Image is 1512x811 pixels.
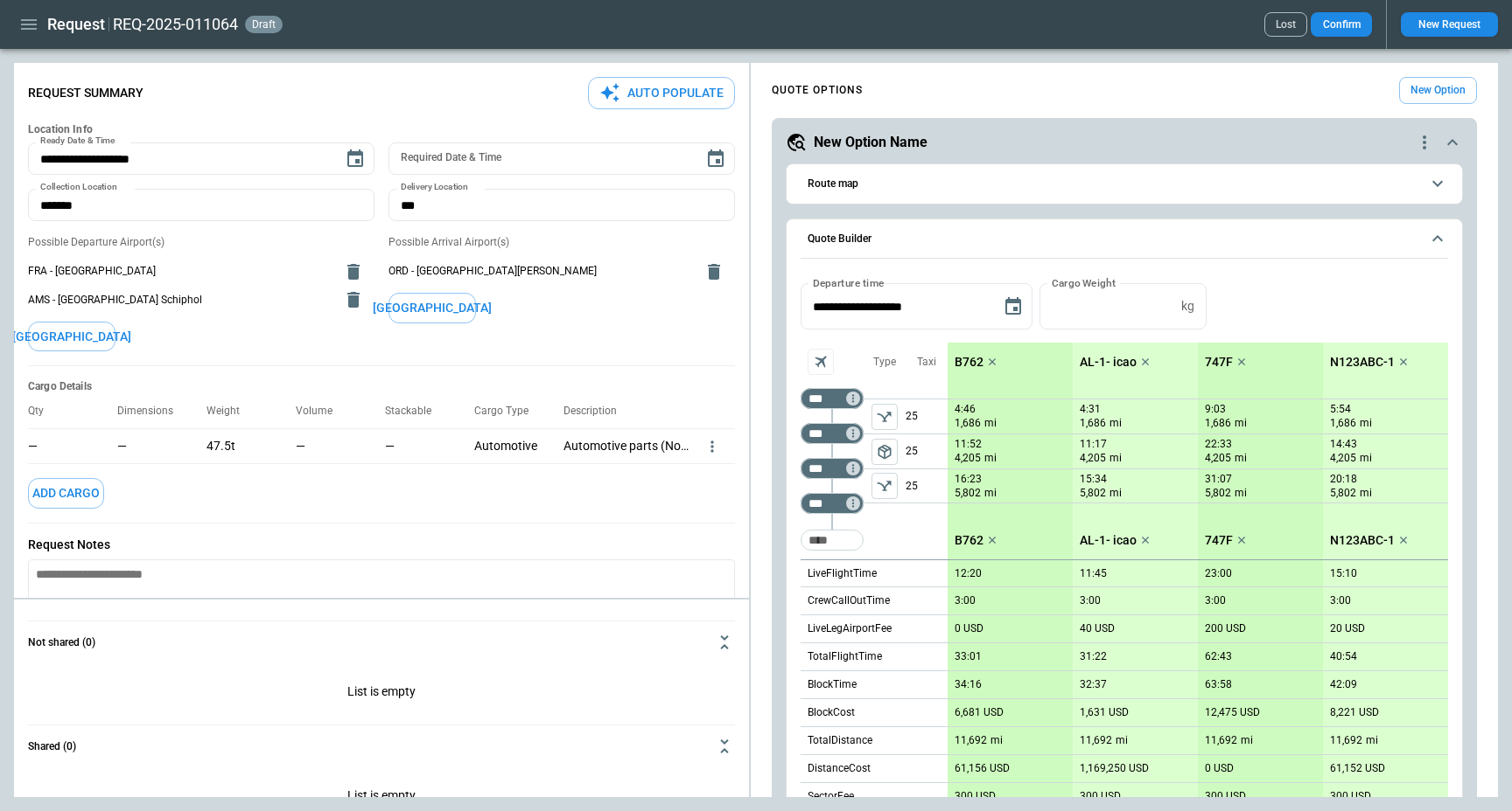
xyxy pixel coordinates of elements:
[588,77,735,109] button: Auto Populate
[1330,567,1357,580] p: 15:10
[1330,416,1356,431] p: 1,686
[117,439,192,454] p: —
[388,293,476,323] button: [GEOGRAPHIC_DATA]
[1205,762,1234,775] p: 0 USD
[1360,451,1372,466] p: mi
[28,478,104,509] button: Add Cargo
[1205,438,1232,451] p: 22:33
[1399,77,1477,104] button: New Option
[955,403,976,416] p: 4:46
[1330,355,1395,370] p: N123ABC-1
[955,678,982,691] p: 34:16
[474,439,549,454] p: Automotive
[28,86,143,101] p: Request Summary
[1205,486,1231,501] p: 5,802
[385,439,395,454] p: —
[1181,299,1194,314] p: kg
[28,725,735,767] button: Shared (0)
[1330,473,1357,486] p: 20:18
[1330,678,1357,691] p: 42:09
[955,438,982,451] p: 11:52
[955,567,982,580] p: 12:20
[808,761,871,776] p: DistanceCost
[248,18,279,31] span: draft
[1205,650,1232,663] p: 62:43
[117,405,187,418] p: Dimensions
[813,275,885,290] label: Departure time
[996,289,1031,324] button: Choose date, selected date is Aug 20, 2025
[990,733,1003,748] p: mi
[40,135,115,148] label: Ready Date & Time
[955,706,1004,719] p: 6,681 USD
[955,473,982,486] p: 16:23
[1080,706,1129,719] p: 1,631 USD
[772,87,863,94] h4: QUOTE OPTIONS
[1330,403,1351,416] p: 5:54
[955,650,982,663] p: 33:01
[1109,451,1122,466] p: mi
[1080,734,1112,747] p: 11,692
[1080,451,1106,466] p: 4,205
[1080,594,1101,607] p: 3:00
[1080,762,1149,775] p: 1,169,250 USD
[336,254,371,289] button: delete
[801,530,864,551] div: Too short
[871,404,898,430] button: left aligned
[808,593,890,608] p: CrewCallOutTime
[801,423,864,444] div: Too short
[1080,416,1106,431] p: 1,686
[1080,438,1107,451] p: 11:17
[1366,733,1378,748] p: mi
[113,14,238,35] h2: REQ-2025-011064
[1330,762,1385,775] p: 61,152 USD
[206,439,235,454] p: 47.5t
[955,734,987,747] p: 11,692
[563,405,631,418] p: Description
[28,537,735,552] p: Request Notes
[814,133,927,152] h5: New Option Name
[786,132,1463,153] button: New Option Namequote-option-actions
[808,178,858,190] h6: Route map
[28,621,735,663] button: Not shared (0)
[474,405,542,418] p: Cargo Type
[871,439,898,465] button: left aligned
[984,416,997,431] p: mi
[1080,622,1115,635] p: 40 USD
[385,405,445,418] p: Stackable
[696,254,731,289] button: delete
[28,663,735,724] p: List is empty
[28,741,76,752] h6: Shared (0)
[1080,403,1101,416] p: 4:31
[703,438,721,455] button: more
[808,349,834,375] span: Aircraft selection
[871,439,898,465] span: Type of sector
[955,762,1010,775] p: 61,156 USD
[906,434,948,468] p: 25
[1205,533,1233,548] p: 747F
[28,405,58,418] p: Qty
[808,566,877,581] p: LiveFlightTime
[40,181,117,194] label: Collection Location
[1264,12,1307,37] button: Lost
[801,164,1448,204] button: Route map
[1241,733,1253,748] p: mi
[296,405,346,418] p: Volume
[808,621,892,636] p: LiveLegAirportFee
[1080,473,1107,486] p: 15:34
[1080,650,1107,663] p: 31:22
[1080,567,1107,580] p: 11:45
[1205,594,1226,607] p: 3:00
[955,355,983,370] p: B762
[28,123,735,136] h6: Location Info
[955,416,981,431] p: 1,686
[1080,790,1121,803] p: 300 USD
[1052,275,1116,290] label: Cargo Weight
[563,428,703,463] div: Automotive parts (Non DG)
[1205,567,1232,580] p: 23:00
[28,663,735,724] div: Not shared (0)
[955,622,983,635] p: 0 USD
[296,439,305,454] p: —
[1205,678,1232,691] p: 63:58
[955,533,983,548] p: B762
[1330,486,1356,501] p: 5,802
